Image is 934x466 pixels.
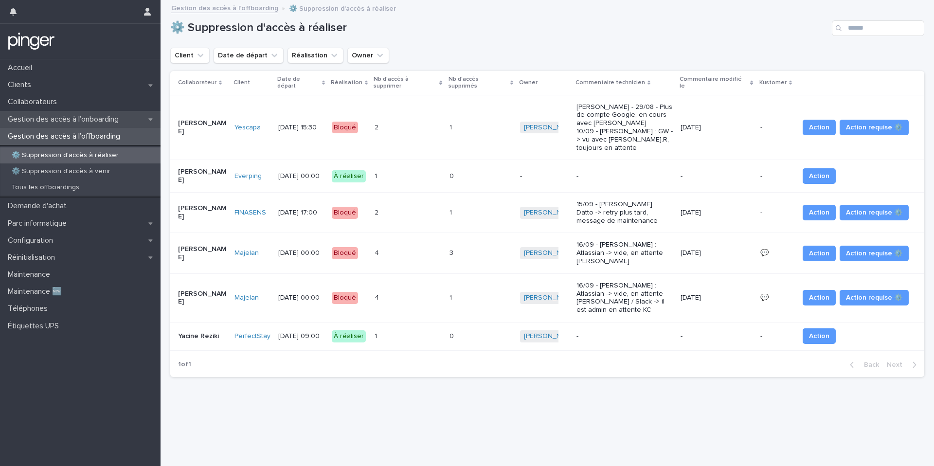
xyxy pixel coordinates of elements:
p: 1 [449,292,454,302]
p: Commentaire modifié le [680,74,748,92]
p: Collaborateurs [4,97,65,107]
button: Réalisation [287,48,343,63]
button: Action [803,328,836,344]
p: Tous les offboardings [4,183,87,192]
p: [PERSON_NAME] [178,204,227,221]
button: Action [803,120,836,135]
p: - [576,172,673,180]
button: Action requise ⚙️ [840,290,909,305]
a: Majelan [234,249,259,257]
p: 4 [375,247,381,257]
a: [PERSON_NAME] [524,332,577,341]
p: 1 [449,122,454,132]
p: Réinitialisation [4,253,63,262]
span: Action requise ⚙️ [846,293,902,303]
span: Action requise ⚙️ [846,249,902,258]
span: Action requise ⚙️ [846,123,902,132]
p: [DATE] 00:00 [278,294,324,302]
p: Maintenance [4,270,58,279]
p: Téléphones [4,304,55,313]
tr: [PERSON_NAME]Majelan [DATE] 00:00Bloqué44 33 [PERSON_NAME] 16/09 - [PERSON_NAME] : Atlassian -> v... [170,233,924,273]
p: 1 [375,330,379,341]
p: 2 [375,122,380,132]
p: Gestion des accès à l’offboarding [4,132,128,141]
p: 0 [449,170,456,180]
p: [PERSON_NAME] [178,119,227,136]
div: Bloqué [332,247,358,259]
button: Next [883,360,924,369]
span: Action [809,293,829,303]
p: Date de départ [277,74,320,92]
span: Action [809,208,829,217]
p: 3 [449,247,455,257]
a: Yescapa [234,124,261,132]
a: FINASENS [234,209,266,217]
p: [DATE] 00:00 [278,172,324,180]
a: [PERSON_NAME] [524,294,577,302]
p: Configuration [4,236,61,245]
div: Bloqué [332,292,358,304]
p: [DATE] [681,294,729,302]
tr: [PERSON_NAME]Yescapa [DATE] 15:30Bloqué22 11 [PERSON_NAME] [PERSON_NAME] - 29/08 - Plus de compte... [170,95,924,160]
p: Commentaire technicien [575,77,645,88]
button: Client [170,48,210,63]
p: - [760,122,764,132]
span: Action [809,123,829,132]
p: [DATE] [681,249,729,257]
a: [PERSON_NAME] [524,209,577,217]
p: [DATE] [681,209,729,217]
p: [DATE] 17:00 [278,209,324,217]
p: 1 [375,170,379,180]
button: Owner [347,48,389,63]
p: Accueil [4,63,40,72]
p: 16/09 - [PERSON_NAME] : Atlassian -> vide, en attente [PERSON_NAME] [576,241,673,265]
p: - [760,330,764,341]
p: 15/09 - [PERSON_NAME] : Datto -> retry plus tard, message de maintenance [576,200,673,225]
a: [PERSON_NAME] [524,249,577,257]
div: Bloqué [332,122,358,134]
span: Next [887,361,908,368]
p: - [520,172,569,180]
button: Action [803,168,836,184]
div: À réaliser [332,170,366,182]
p: 16/09 - [PERSON_NAME] : Atlassian -> vide, en attente [PERSON_NAME] / Slack -> il est admin en at... [576,282,673,314]
span: Action requise ⚙️ [846,208,902,217]
p: [DATE] 15:30 [278,124,324,132]
span: Action [809,249,829,258]
a: Everping [234,172,262,180]
p: ⚙️ Suppression d'accès à réaliser [4,151,126,160]
a: Gestion des accès à l’offboarding [171,2,278,13]
button: Date de départ [214,48,284,63]
p: Nb d'accès supprimés [449,74,508,92]
p: 2 [375,207,380,217]
img: mTgBEunGTSyRkCgitkcU [8,32,55,51]
p: 1 [449,207,454,217]
div: Bloqué [332,207,358,219]
input: Search [832,20,924,36]
tr: [PERSON_NAME]Everping [DATE] 00:00À réaliser11 00 ----- Action [170,160,924,193]
p: [PERSON_NAME] - 29/08 - Plus de compte Google, en cours avec [PERSON_NAME] 10/09 - [PERSON_NAME] ... [576,103,673,152]
p: Demande d'achat [4,201,74,211]
p: 4 [375,292,381,302]
tr: Yacine RezikiPerfectStay [DATE] 09:00À réaliser11 00 [PERSON_NAME] ---- Action [170,322,924,350]
p: Nb d'accès à supprimer [374,74,437,92]
p: ⚙️ Suppression d'accès à venir [4,167,118,176]
a: PerfectStay [234,332,270,341]
p: [PERSON_NAME] [178,168,227,184]
span: Action [809,331,829,341]
p: - [576,332,673,341]
button: Action requise ⚙️ [840,246,909,261]
p: - [681,332,729,341]
p: 1 of 1 [170,353,199,376]
h1: ⚙️ Suppression d'accès à réaliser [170,21,828,35]
button: Action requise ⚙️ [840,120,909,135]
a: [PERSON_NAME] [524,124,577,132]
button: Action [803,246,836,261]
p: Réalisation [331,77,362,88]
tr: [PERSON_NAME]Majelan [DATE] 00:00Bloqué44 11 [PERSON_NAME] 16/09 - [PERSON_NAME] : Atlassian -> v... [170,273,924,322]
p: Gestion des accès à l’onboarding [4,115,126,124]
button: Action [803,205,836,220]
span: Back [858,361,879,368]
div: À réaliser [332,330,366,342]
